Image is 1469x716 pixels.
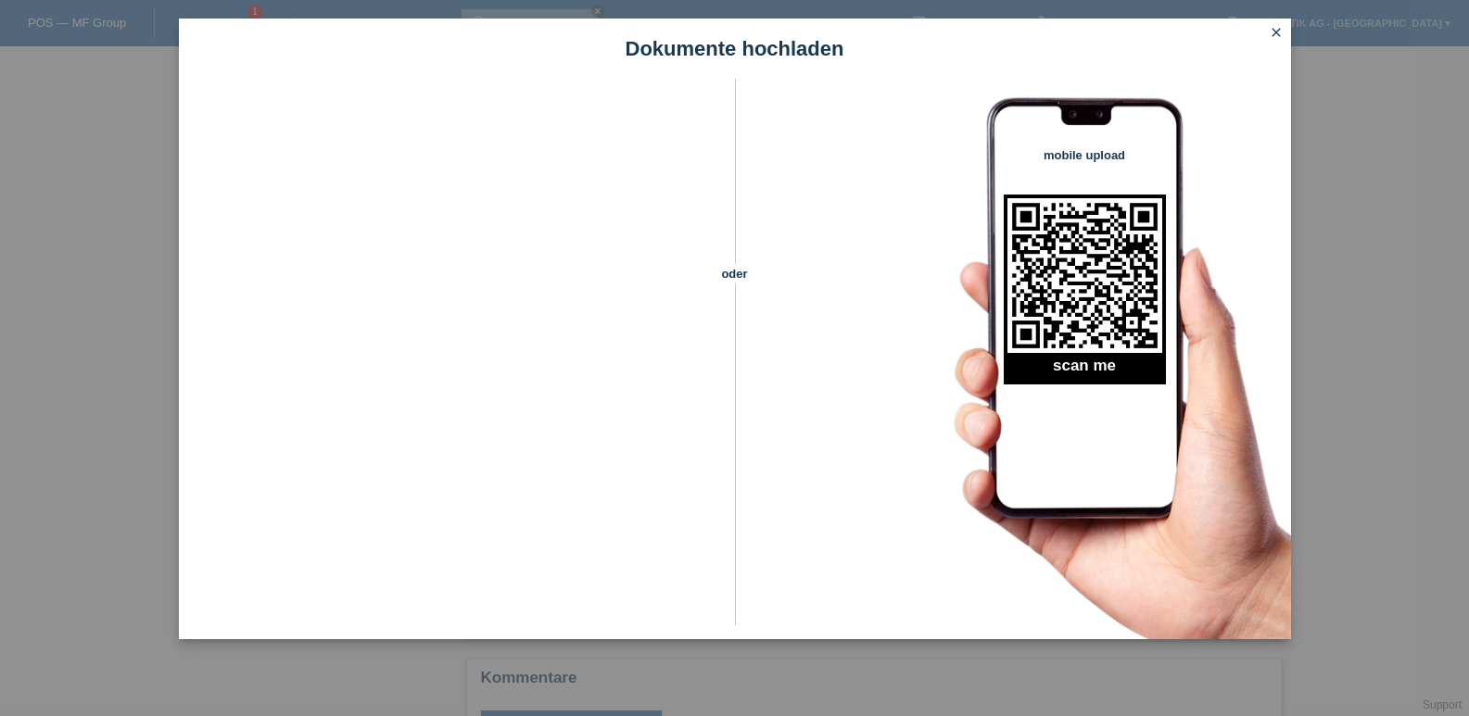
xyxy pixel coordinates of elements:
h2: scan me [1004,357,1166,384]
h1: Dokumente hochladen [179,37,1291,60]
span: oder [703,264,767,283]
i: close [1269,25,1284,40]
a: close [1264,23,1288,44]
iframe: Upload [207,125,703,588]
h4: mobile upload [1004,148,1166,162]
